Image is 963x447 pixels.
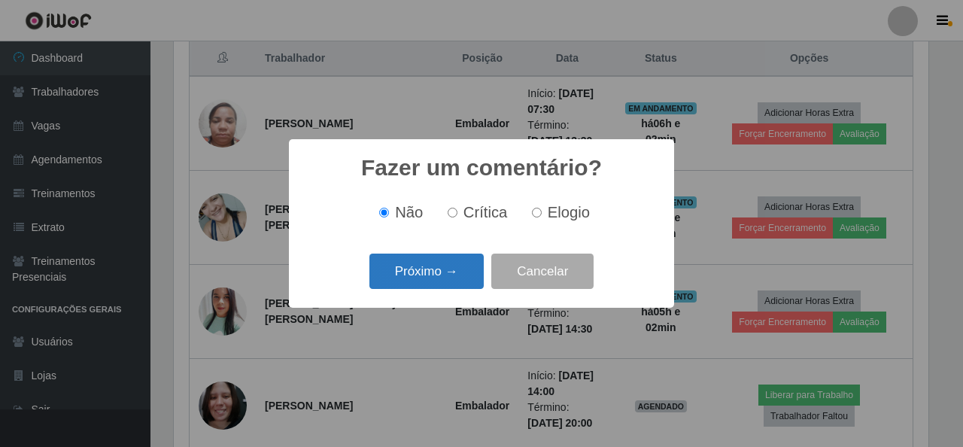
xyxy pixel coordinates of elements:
button: Cancelar [491,254,594,289]
button: Próximo → [369,254,484,289]
span: Elogio [548,204,590,220]
input: Não [379,208,389,217]
h2: Fazer um comentário? [361,154,602,181]
input: Crítica [448,208,457,217]
input: Elogio [532,208,542,217]
span: Crítica [463,204,508,220]
span: Não [395,204,423,220]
